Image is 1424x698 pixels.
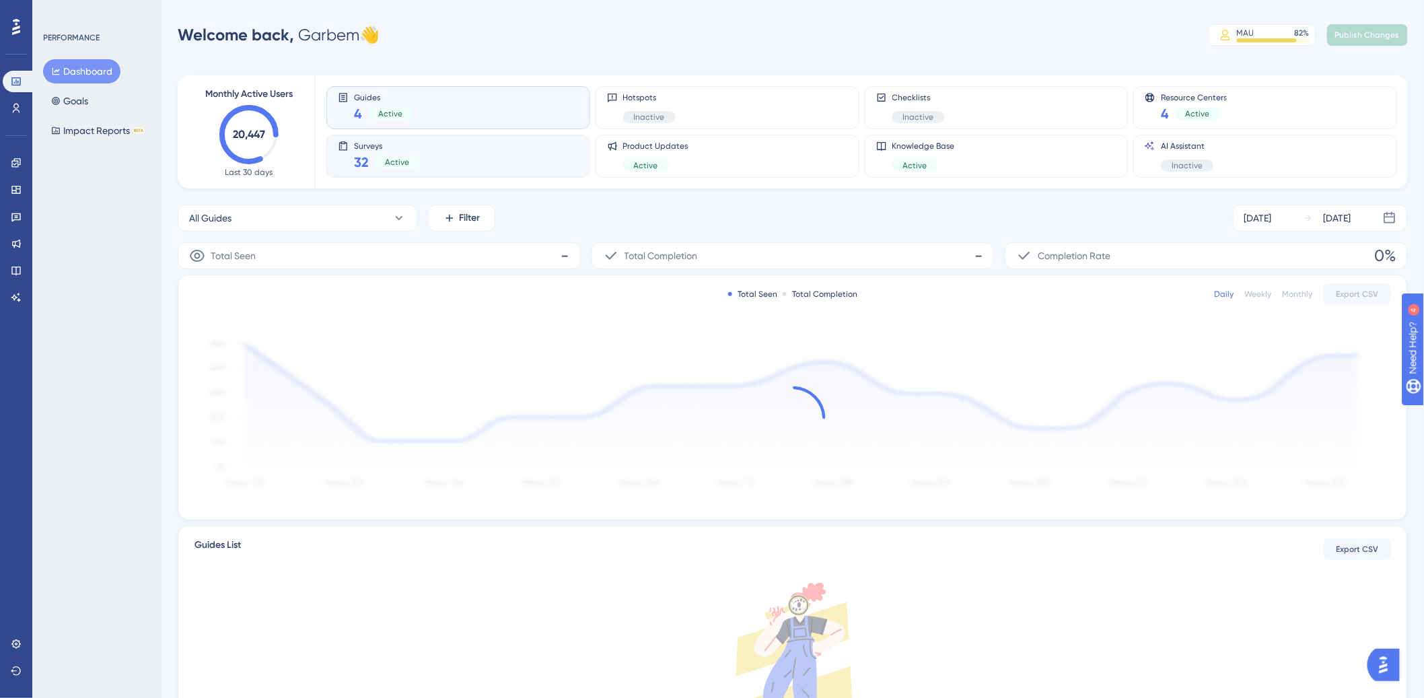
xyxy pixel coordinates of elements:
span: Checklists [892,92,945,103]
span: AI Assistant [1161,141,1213,151]
span: Inactive [1172,160,1203,171]
div: 4 [93,7,97,18]
button: Export CSV [1324,538,1391,560]
div: Total Completion [783,289,857,300]
span: Export CSV [1337,544,1379,555]
span: Need Help? [32,3,84,20]
button: Filter [428,205,495,232]
button: Goals [43,89,96,113]
span: Knowledge Base [892,141,955,151]
span: All Guides [189,210,232,226]
span: Export CSV [1337,289,1379,300]
span: Resource Centers [1161,92,1227,102]
button: Impact ReportsBETA [43,118,153,143]
span: 0% [1375,245,1396,267]
span: Total Completion [625,248,698,264]
span: Filter [460,210,480,226]
span: Publish Changes [1335,30,1400,40]
div: Garbem 👋 [178,24,380,46]
div: Total Seen [728,289,777,300]
span: Hotspots [623,92,676,103]
span: - [974,245,983,267]
button: All Guides [178,205,417,232]
span: Active [385,157,409,168]
button: Export CSV [1324,283,1391,305]
div: [DATE] [1324,210,1351,226]
button: Dashboard [43,59,120,83]
span: 4 [1161,104,1169,123]
span: Active [634,160,658,171]
span: Monthly Active Users [205,86,293,102]
div: BETA [133,127,145,134]
span: Guides List [194,537,241,561]
text: 20,447 [233,128,265,141]
div: Daily [1215,289,1234,300]
span: Guides [354,92,413,102]
span: Surveys [354,141,420,150]
span: Total Seen [211,248,256,264]
span: Welcome back, [178,25,294,44]
span: Active [1185,108,1209,119]
span: Active [903,160,927,171]
span: Last 30 days [225,167,273,178]
div: MAU [1237,28,1254,38]
iframe: UserGuiding AI Assistant Launcher [1367,645,1408,685]
span: Completion Rate [1038,248,1110,264]
span: - [561,245,569,267]
span: 4 [354,104,362,123]
div: Monthly [1283,289,1313,300]
span: Product Updates [623,141,688,151]
div: Weekly [1245,289,1272,300]
span: Inactive [634,112,665,123]
span: Inactive [903,112,934,123]
span: Active [378,108,402,119]
button: Publish Changes [1327,24,1408,46]
div: 82 % [1295,28,1310,38]
div: [DATE] [1244,210,1272,226]
span: 32 [354,153,369,172]
div: PERFORMANCE [43,32,100,43]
